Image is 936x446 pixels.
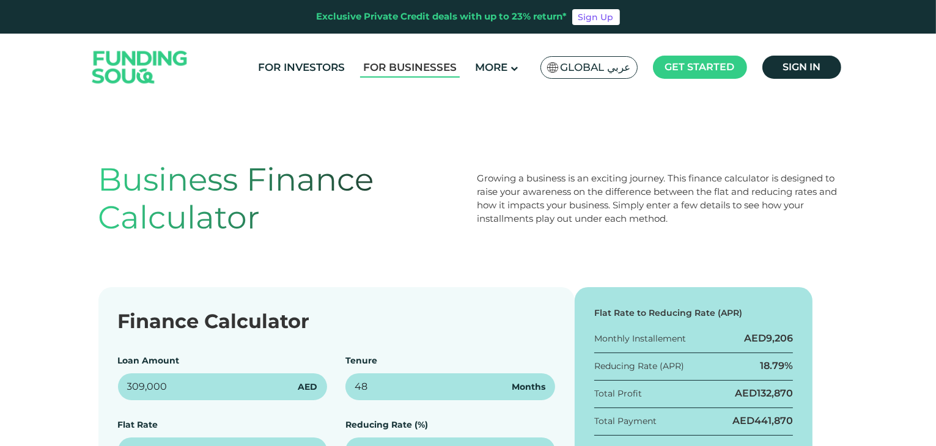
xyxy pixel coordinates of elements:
[754,415,793,426] span: 441,870
[360,57,460,78] a: For Businesses
[744,332,793,345] div: AED
[594,360,684,373] div: Reducing Rate (APR)
[594,332,686,345] div: Monthly Installement
[665,61,735,73] span: Get started
[298,381,317,393] span: AED
[98,161,459,237] h1: Business Finance Calculator
[561,60,631,75] span: Global عربي
[594,387,642,400] div: Total Profit
[732,414,793,428] div: AED
[118,419,158,430] label: Flat Rate
[766,332,793,344] span: 9,206
[118,355,180,366] label: Loan Amount
[345,355,377,366] label: Tenure
[762,56,841,79] a: Sign in
[477,172,838,225] div: Growing a business is an exciting journey. This finance calculator is designed to raise your awar...
[735,387,793,400] div: AED
[572,9,620,25] a: Sign Up
[345,419,428,430] label: Reducing Rate (%)
[475,61,507,73] span: More
[760,359,793,373] div: 18.79%
[783,61,820,73] span: Sign in
[80,37,200,98] img: Logo
[594,415,657,428] div: Total Payment
[547,62,558,73] img: SA Flag
[118,307,555,336] div: Finance Calculator
[512,381,545,393] span: Months
[255,57,348,78] a: For Investors
[317,10,567,24] div: Exclusive Private Credit deals with up to 23% return*
[757,387,793,399] span: 132,870
[594,307,794,320] div: Flat Rate to Reducing Rate (APR)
